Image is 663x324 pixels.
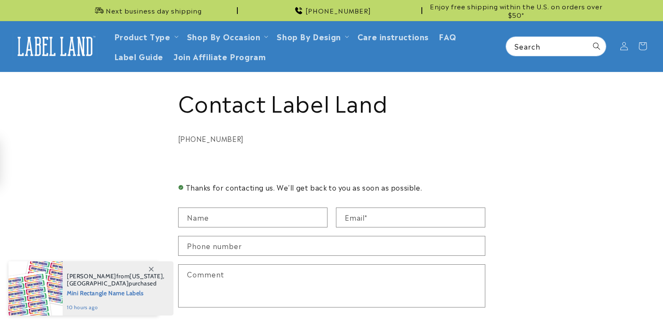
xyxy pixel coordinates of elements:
span: [PERSON_NAME] [67,272,116,280]
span: Shop By Occasion [187,31,261,41]
span: Label Guide [114,51,164,61]
a: Join Affiliate Program [168,46,271,66]
span: Join Affiliate Program [173,51,266,61]
span: Next business day shipping [106,6,202,15]
span: FAQ [439,31,457,41]
span: [PHONE_NUMBER] [305,6,371,15]
h1: Contact Label Land [178,87,485,116]
span: 10 hours ago [67,304,165,311]
a: Product Type [114,30,171,42]
span: [US_STATE] [129,272,163,280]
h2: Thanks for contacting us. We'll get back to you as soon as possible. [178,184,485,191]
button: Search [587,37,606,55]
span: Enjoy free shipping within the U.S. on orders over $50* [426,2,607,19]
a: Shop By Design [277,30,341,42]
summary: Product Type [109,26,182,46]
span: [GEOGRAPHIC_DATA] [67,280,129,287]
span: Care instructions [358,31,429,41]
span: Mini Rectangle Name Labels [67,287,165,298]
summary: Shop By Design [272,26,352,46]
a: Care instructions [352,26,434,46]
summary: Shop By Occasion [182,26,272,46]
a: Label Guide [109,46,169,66]
a: Label Land [10,30,101,63]
a: FAQ [434,26,462,46]
img: Label Land [13,33,97,59]
div: [PHONE_NUMBER] [178,133,485,145]
span: from , purchased [67,273,165,287]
